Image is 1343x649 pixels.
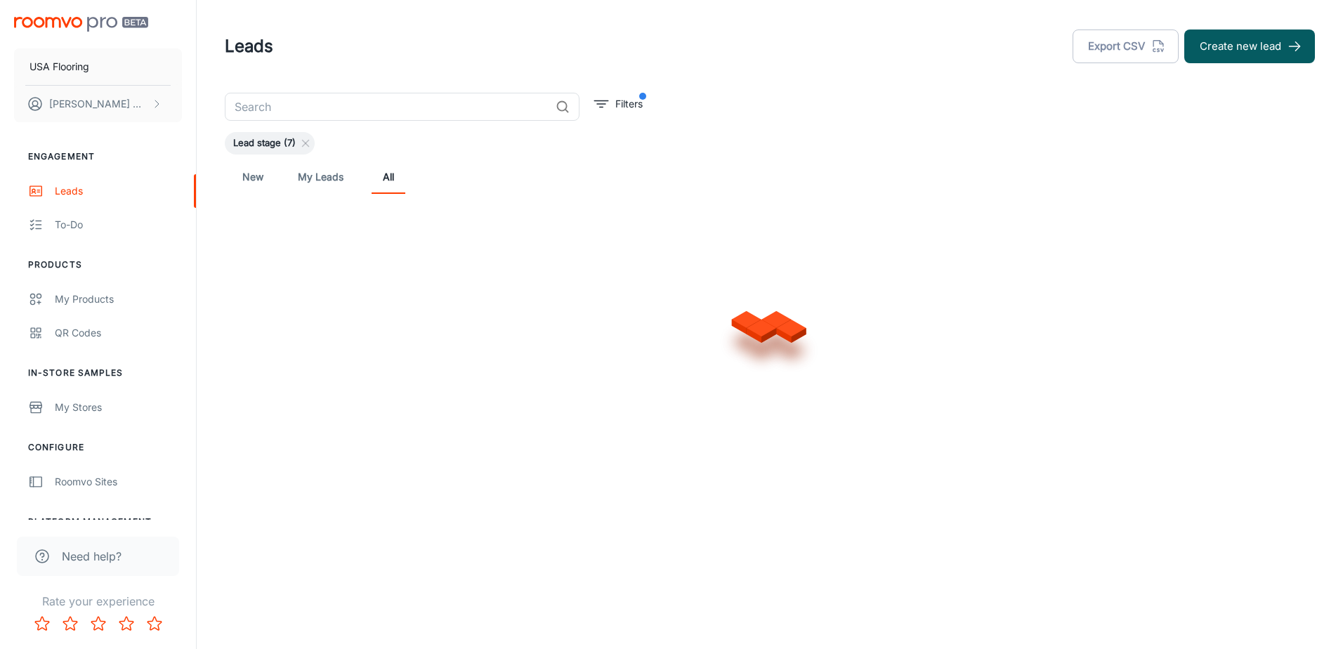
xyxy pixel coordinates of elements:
[225,132,315,155] div: Lead stage (7)
[55,183,182,199] div: Leads
[298,160,343,194] a: My Leads
[30,59,89,74] p: USA Flooring
[591,93,646,115] button: filter
[225,136,304,150] span: Lead stage (7)
[1184,29,1315,63] button: Create new lead
[1073,29,1179,63] button: Export CSV
[55,291,182,307] div: My Products
[55,400,182,415] div: My Stores
[49,96,148,112] p: [PERSON_NAME] Worthington
[55,217,182,232] div: To-do
[236,160,270,194] a: New
[55,474,182,490] div: Roomvo Sites
[55,325,182,341] div: QR Codes
[615,96,643,112] p: Filters
[225,34,273,59] h1: Leads
[14,86,182,122] button: [PERSON_NAME] Worthington
[225,93,550,121] input: Search
[372,160,405,194] a: All
[14,17,148,32] img: Roomvo PRO Beta
[14,48,182,85] button: USA Flooring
